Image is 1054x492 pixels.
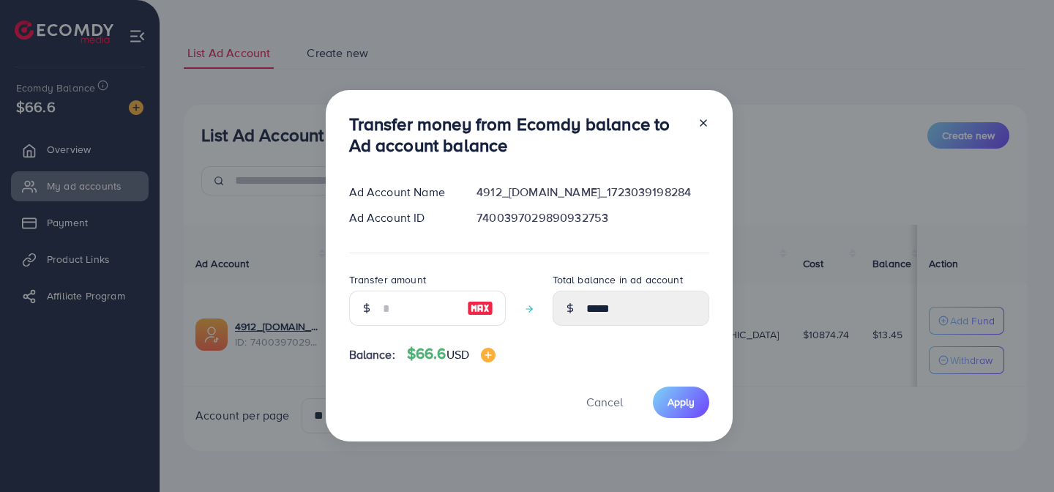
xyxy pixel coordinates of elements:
label: Transfer amount [349,272,426,287]
div: 4912_[DOMAIN_NAME]_1723039198284 [465,184,720,201]
div: Ad Account ID [337,209,466,226]
span: Apply [668,395,695,409]
img: image [481,348,496,362]
div: 7400397029890932753 [465,209,720,226]
span: Cancel [586,394,623,410]
span: Balance: [349,346,395,363]
button: Cancel [568,387,641,418]
div: Ad Account Name [337,184,466,201]
label: Total balance in ad account [553,272,683,287]
h3: Transfer money from Ecomdy balance to Ad account balance [349,113,686,156]
span: USD [446,346,469,362]
h4: $66.6 [407,345,496,363]
button: Apply [653,387,709,418]
img: image [467,299,493,317]
iframe: Chat [992,426,1043,481]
